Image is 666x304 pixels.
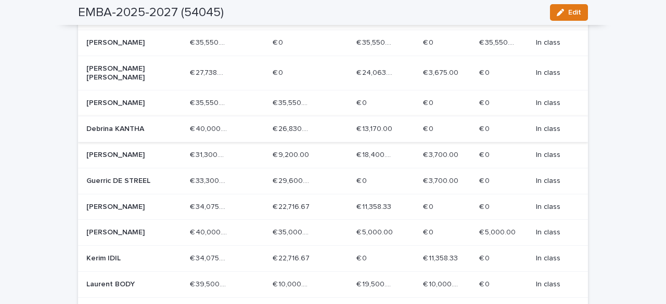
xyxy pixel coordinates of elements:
tr: Kerim IDIL€ 34,075.00€ 34,075.00 € 22,716.67€ 22,716.67 € 0€ 0 € 11,358.33€ 11,358.33 € 0€ 0 In c... [78,246,588,272]
p: [PERSON_NAME] [86,38,161,47]
p: € 3,700.00 [423,149,460,160]
p: [PERSON_NAME] [PERSON_NAME] [86,64,161,82]
p: € 0 [479,67,492,77]
span: Edit [568,9,581,16]
p: [PERSON_NAME] [86,99,161,108]
tr: Guerric DE STREEL€ 33,300.00€ 33,300.00 € 29,600.00€ 29,600.00 € 0€ 0 € 3,700.00€ 3,700.00 € 0€ 0... [78,168,588,194]
p: € 5,000.00 [479,226,518,237]
p: € 35,550.00 [479,36,518,47]
p: € 34,075.00 [190,252,229,263]
p: € 0 [479,201,492,212]
p: € 39,500.00 [190,278,229,289]
p: Guerric DE STREEL [86,177,161,186]
p: € 22,716.67 [273,252,312,263]
tr: [PERSON_NAME]€ 35,550.00€ 35,550.00 € 0€ 0 € 35,550.00€ 35,550.00 € 0€ 0 € 35,550.00€ 35,550.00 I... [78,30,588,56]
tr: [PERSON_NAME]€ 31,300.00€ 31,300.00 € 9,200.00€ 9,200.00 € 18,400.00€ 18,400.00 € 3,700.00€ 3,700... [78,142,588,168]
tr: [PERSON_NAME]€ 40,000.00€ 40,000.00 € 35,000.00€ 35,000.00 € 5,000.00€ 5,000.00 € 0€ 0 € 5,000.00... [78,220,588,246]
p: In class [536,151,571,160]
tr: [PERSON_NAME]€ 35,550.00€ 35,550.00 € 35,550.00€ 35,550.00 € 0€ 0 € 0€ 0 € 0€ 0 In class [78,90,588,116]
p: € 27,738.90 [190,67,229,77]
p: In class [536,99,571,108]
p: € 26,830.00 [273,123,312,134]
button: Edit [550,4,588,21]
p: € 22,716.67 [273,201,312,212]
p: € 11,358.33 [356,201,393,212]
p: [PERSON_NAME] [86,203,161,212]
p: € 0 [356,175,369,186]
p: In class [536,280,571,289]
p: [PERSON_NAME] [86,151,161,160]
p: € 0 [479,175,492,186]
p: € 35,550.00 [273,97,312,108]
p: € 0 [273,67,285,77]
p: € 35,550.00 [356,36,395,47]
tr: Debrina KANTHA€ 40,000.00€ 40,000.00 € 26,830.00€ 26,830.00 € 13,170.00€ 13,170.00 € 0€ 0 € 0€ 0 ... [78,116,588,142]
p: In class [536,125,571,134]
p: Laurent BODY [86,280,161,289]
p: In class [536,69,571,77]
p: Debrina KANTHA [86,125,161,134]
p: € 0 [273,36,285,47]
p: In class [536,38,571,47]
p: Kerim IDIL [86,254,161,263]
p: € 3,675.00 [423,67,460,77]
p: € 31,300.00 [190,149,229,160]
p: € 10,000.00 [273,278,312,289]
h2: EMBA-2025-2027 (54045) [78,5,224,20]
p: € 35,550.00 [190,97,229,108]
p: € 0 [423,97,436,108]
p: € 35,550.00 [190,36,229,47]
p: € 10,000.00 [423,278,462,289]
p: € 0 [423,36,436,47]
p: € 0 [479,97,492,108]
p: € 0 [356,97,369,108]
p: [PERSON_NAME] [86,228,161,237]
p: € 0 [479,123,492,134]
p: € 0 [479,278,492,289]
p: € 19,500.00 [356,278,395,289]
p: € 0 [479,252,492,263]
p: € 0 [356,252,369,263]
p: € 11,358.33 [423,252,460,263]
p: € 18,400.00 [356,149,395,160]
p: In class [536,228,571,237]
p: In class [536,254,571,263]
p: € 33,300.00 [190,175,229,186]
p: € 9,200.00 [273,149,311,160]
p: € 0 [423,201,436,212]
p: € 0 [423,123,436,134]
p: € 34,075.00 [190,201,229,212]
p: € 13,170.00 [356,123,394,134]
p: € 3,700.00 [423,175,460,186]
p: € 5,000.00 [356,226,395,237]
p: € 0 [423,226,436,237]
p: € 0 [479,149,492,160]
tr: [PERSON_NAME]€ 34,075.00€ 34,075.00 € 22,716.67€ 22,716.67 € 11,358.33€ 11,358.33 € 0€ 0 € 0€ 0 I... [78,194,588,220]
p: In class [536,177,571,186]
tr: Laurent BODY€ 39,500.00€ 39,500.00 € 10,000.00€ 10,000.00 € 19,500.00€ 19,500.00 € 10,000.00€ 10,... [78,271,588,297]
p: € 35,000.00 [273,226,312,237]
p: € 40,000.00 [190,226,229,237]
p: € 24,063.90 [356,67,395,77]
p: € 29,600.00 [273,175,312,186]
tr: [PERSON_NAME] [PERSON_NAME]€ 27,738.90€ 27,738.90 € 0€ 0 € 24,063.90€ 24,063.90 € 3,675.00€ 3,675... [78,56,588,90]
p: In class [536,203,571,212]
p: € 40,000.00 [190,123,229,134]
